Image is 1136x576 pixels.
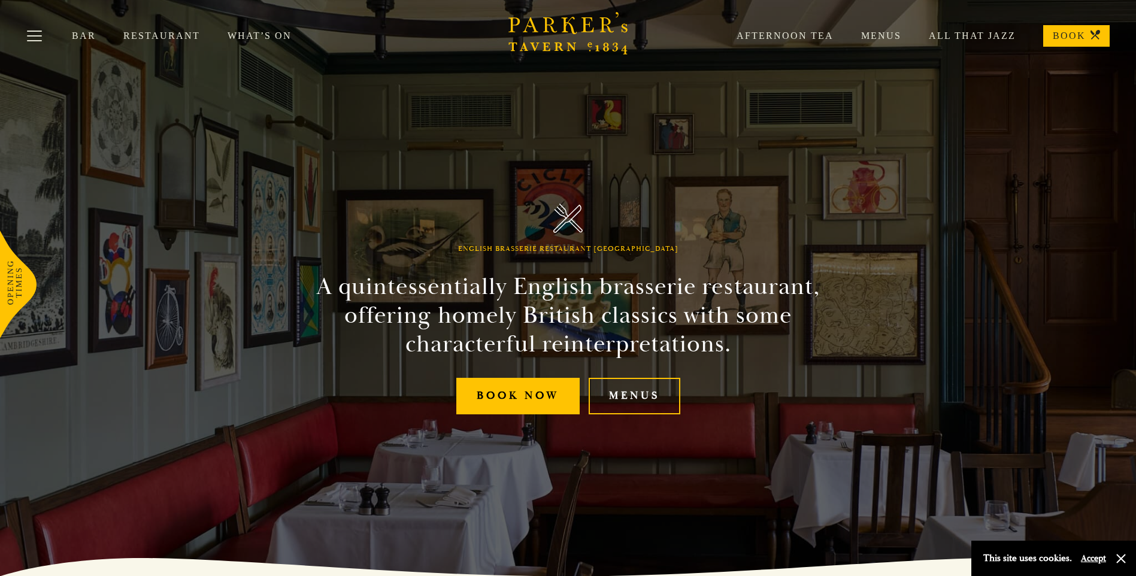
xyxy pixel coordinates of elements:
button: Close and accept [1115,553,1127,565]
h1: English Brasserie Restaurant [GEOGRAPHIC_DATA] [458,245,678,253]
p: This site uses cookies. [983,550,1072,567]
a: Book Now [456,378,580,414]
a: Menus [589,378,680,414]
img: Parker's Tavern Brasserie Cambridge [553,204,583,233]
h2: A quintessentially English brasserie restaurant, offering homely British classics with some chara... [295,272,841,359]
button: Accept [1081,553,1106,564]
